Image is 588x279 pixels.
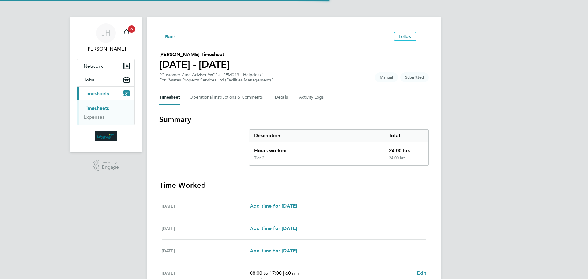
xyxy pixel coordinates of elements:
h2: [PERSON_NAME] Timesheet [159,51,230,58]
span: Add time for [DATE] [250,203,297,209]
a: Expenses [84,114,104,120]
span: Add time for [DATE] [250,248,297,254]
button: Network [77,59,134,73]
a: Go to home page [77,131,135,141]
div: [DATE] [162,225,250,232]
h3: Time Worked [159,180,429,190]
div: 24.00 hrs [384,156,428,165]
button: Back [159,32,176,40]
a: 5 [120,23,133,43]
span: Edit [417,270,426,276]
div: Description [249,130,384,142]
span: 5 [128,25,135,33]
span: Jobs [84,77,94,83]
button: Timesheets [77,87,134,100]
div: Hours worked [249,142,384,156]
div: [DATE] [162,247,250,254]
nav: Main navigation [70,17,142,152]
div: "Customer Care Advisor WC" at "FM013 - Helpdesk" [159,72,273,83]
div: Tier 2 [254,156,264,160]
div: 24.00 hrs [384,142,428,156]
a: Add time for [DATE] [250,225,297,232]
h3: Summary [159,115,429,124]
button: Details [275,90,289,105]
a: JH[PERSON_NAME] [77,23,135,53]
div: [DATE] [162,202,250,210]
div: For "Wates Property Services Ltd (Facilities Management)" [159,77,273,83]
img: wates-logo-retina.png [95,131,117,141]
a: Add time for [DATE] [250,247,297,254]
button: Operational Instructions & Comments [190,90,265,105]
a: Add time for [DATE] [250,202,297,210]
span: JH [101,29,111,37]
span: Timesheets [84,91,109,96]
button: Timesheet [159,90,180,105]
span: 08:00 to 17:00 [250,270,282,276]
span: Network [84,63,103,69]
span: Jackie Howlett-Mason [77,45,135,53]
button: Timesheets Menu [419,35,429,38]
span: | [283,270,284,276]
a: Edit [417,270,426,277]
button: Follow [394,32,417,41]
span: 60 min [285,270,300,276]
button: Activity Logs [299,90,325,105]
div: Timesheets [77,100,134,125]
span: Add time for [DATE] [250,225,297,231]
a: Powered byEngage [93,160,119,171]
span: Follow [399,34,412,39]
div: Summary [249,129,429,166]
h1: [DATE] - [DATE] [159,58,230,70]
div: Total [384,130,428,142]
span: Back [165,33,176,40]
span: Powered by [102,160,119,165]
span: Engage [102,165,119,170]
span: This timesheet was manually created. [375,72,398,82]
button: Jobs [77,73,134,86]
a: Timesheets [84,105,109,111]
span: This timesheet is Submitted. [400,72,429,82]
